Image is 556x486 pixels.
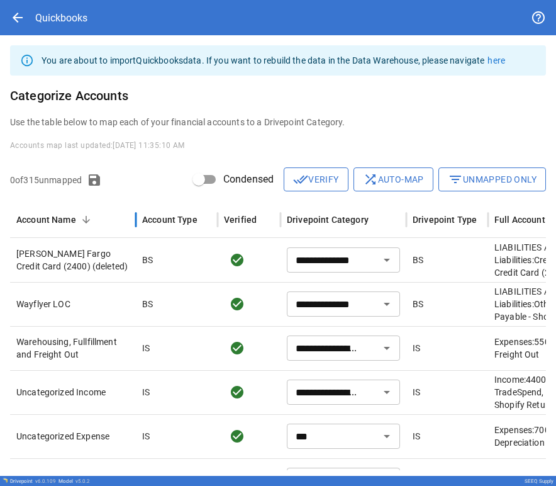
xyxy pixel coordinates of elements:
[142,254,153,266] p: BS
[10,86,546,106] h6: Categorize Accounts
[378,427,396,445] button: Open
[378,295,396,313] button: Open
[363,172,378,187] span: shuffle
[142,298,153,310] p: BS
[287,215,369,225] div: Drivepoint Category
[42,49,505,72] div: You are about to import Quickbooks data. If you want to rebuild the data in the Data Warehouse, p...
[413,298,423,310] p: BS
[487,55,505,65] a: here
[75,478,90,484] span: v 5.0.2
[16,298,130,310] p: Wayflyer LOC
[224,215,257,225] div: Verified
[77,211,95,229] button: Sort
[58,478,90,484] div: Model
[413,386,420,398] p: IS
[16,386,130,398] p: Uncategorized Income
[35,478,56,484] span: v 6.0.109
[142,215,197,225] div: Account Type
[142,342,150,354] p: IS
[353,167,433,191] button: Auto-map
[378,251,396,269] button: Open
[142,430,150,443] p: IS
[284,167,348,191] button: Verify
[413,254,423,266] p: BS
[16,430,130,443] p: Uncategorized Expense
[10,174,82,186] p: 0 of 315 unmapped
[10,10,25,25] span: arrow_back
[448,172,463,187] span: filter_list
[413,215,477,225] div: Drivepoint Type
[293,172,308,187] span: done_all
[10,116,546,128] p: Use the table below to map each of your financial accounts to a Drivepoint Category.
[16,336,130,361] p: Warehousing, Fullfillment and Freight Out
[525,478,553,484] div: SEEQ Supply
[35,12,87,24] div: Quickbooks
[413,342,420,354] p: IS
[378,383,396,401] button: Open
[142,386,150,398] p: IS
[10,478,56,484] div: Drivepoint
[10,141,185,150] span: Accounts map last updated: [DATE] 11:35:10 AM
[438,167,546,191] button: Unmapped Only
[16,215,76,225] div: Account Name
[3,478,8,483] img: Drivepoint
[223,172,274,187] span: Condensed
[413,430,420,443] p: IS
[378,339,396,357] button: Open
[16,247,130,273] p: [PERSON_NAME] Fargo Credit Card (2400) (deleted)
